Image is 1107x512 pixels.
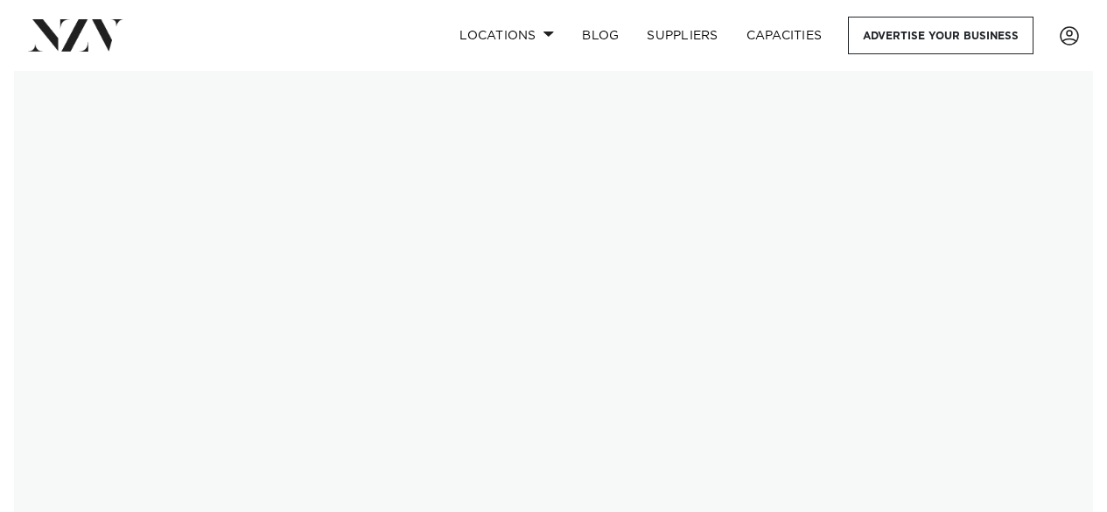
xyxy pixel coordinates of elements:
a: BLOG [568,17,633,54]
a: Advertise your business [848,17,1033,54]
a: SUPPLIERS [633,17,732,54]
a: Locations [445,17,568,54]
a: Capacities [732,17,837,54]
img: nzv-logo.png [28,19,123,51]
